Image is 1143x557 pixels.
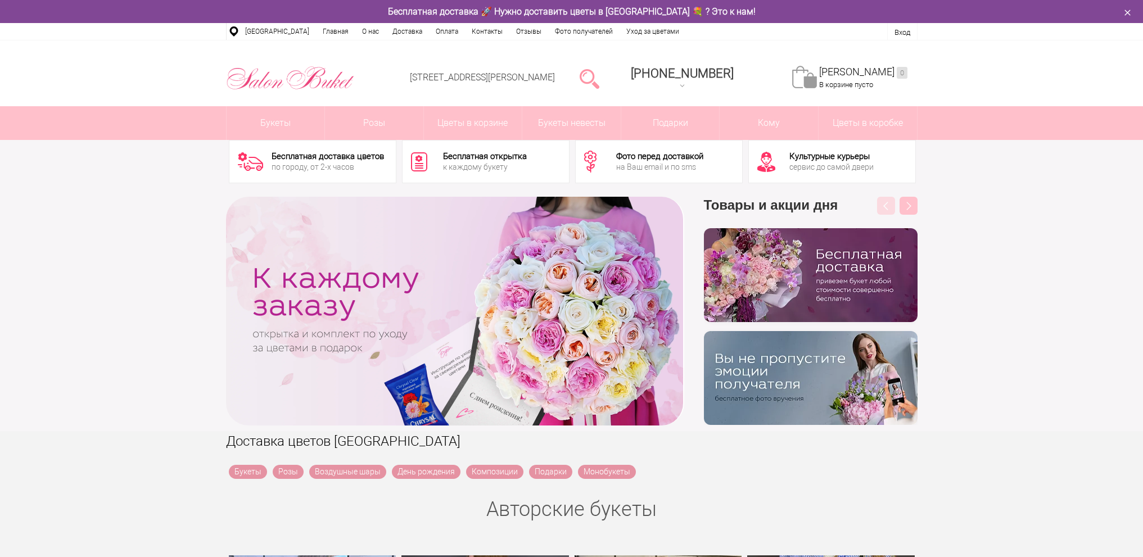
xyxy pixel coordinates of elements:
a: День рождения [392,465,460,479]
a: Букеты [227,106,325,140]
a: Монобукеты [578,465,636,479]
div: Бесплатная открытка [443,152,527,161]
a: Розы [325,106,423,140]
a: О нас [355,23,386,40]
div: Фото перед доставкой [616,152,703,161]
div: по городу, от 2-х часов [272,163,384,171]
a: Контакты [465,23,509,40]
span: Кому [720,106,818,140]
a: Оплата [429,23,465,40]
img: hpaj04joss48rwypv6hbykmvk1dj7zyr.png.webp [704,228,918,322]
img: Цветы Нижний Новгород [226,64,355,93]
span: В корзине пусто [819,80,873,89]
a: [STREET_ADDRESS][PERSON_NAME] [410,72,555,83]
a: Авторские букеты [486,497,657,521]
a: Фото получателей [548,23,620,40]
a: Композиции [466,465,523,479]
span: [PHONE_NUMBER] [631,66,734,80]
a: Уход за цветами [620,23,686,40]
a: Цветы в корзине [424,106,522,140]
button: Next [900,197,918,215]
a: [PHONE_NUMBER] [624,62,740,94]
a: [PERSON_NAME] [819,66,907,79]
a: Букеты [229,465,267,479]
div: к каждому букету [443,163,527,171]
ins: 0 [897,67,907,79]
a: Цветы в коробке [819,106,917,140]
a: Доставка [386,23,429,40]
a: Главная [316,23,355,40]
div: на Ваш email и по sms [616,163,703,171]
h3: Товары и акции дня [704,197,918,228]
a: Подарки [621,106,720,140]
a: [GEOGRAPHIC_DATA] [238,23,316,40]
a: Розы [273,465,304,479]
a: Воздушные шары [309,465,386,479]
h1: Доставка цветов [GEOGRAPHIC_DATA] [226,431,918,451]
div: сервис до самой двери [789,163,874,171]
a: Букеты невесты [522,106,621,140]
a: Вход [894,28,910,37]
a: Подарки [529,465,572,479]
a: Отзывы [509,23,548,40]
div: Бесплатная доставка цветов [272,152,384,161]
div: Культурные курьеры [789,152,874,161]
div: Бесплатная доставка 🚀 Нужно доставить цветы в [GEOGRAPHIC_DATA] 💐 ? Это к нам! [218,6,926,17]
img: v9wy31nijnvkfycrkduev4dhgt9psb7e.png.webp [704,331,918,425]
